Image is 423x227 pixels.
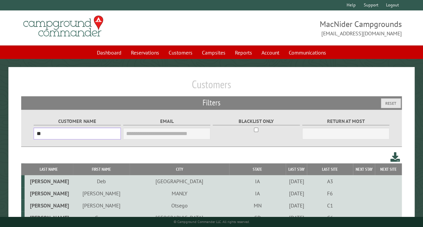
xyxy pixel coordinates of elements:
[229,163,286,175] th: State
[231,46,256,59] a: Reports
[25,199,73,212] td: [PERSON_NAME]
[287,214,306,221] div: [DATE]
[307,199,353,212] td: C1
[130,212,229,224] td: [GEOGRAPHIC_DATA]
[287,178,306,185] div: [DATE]
[25,212,73,224] td: [PERSON_NAME]
[307,163,353,175] th: Last Site
[257,46,283,59] a: Account
[285,46,330,59] a: Communications
[93,46,126,59] a: Dashboard
[302,118,389,125] label: Return at most
[212,19,402,37] span: MacNider Campgrounds [EMAIL_ADDRESS][DOMAIN_NAME]
[375,163,402,175] th: Next Site
[213,118,300,125] label: Blacklist only
[73,187,130,199] td: [PERSON_NAME]
[198,46,230,59] a: Campsites
[73,199,130,212] td: [PERSON_NAME]
[307,187,353,199] td: F6
[123,118,210,125] label: Email
[229,175,286,187] td: IA
[307,212,353,224] td: C6
[165,46,197,59] a: Customers
[25,187,73,199] td: [PERSON_NAME]
[127,46,163,59] a: Reservations
[390,151,400,163] a: Download this customer list (.csv)
[307,175,353,187] td: A3
[130,163,229,175] th: City
[353,163,375,175] th: Next Stay
[25,175,73,187] td: [PERSON_NAME]
[73,163,130,175] th: First Name
[21,13,105,39] img: Campground Commander
[229,212,286,224] td: SD
[286,163,307,175] th: Last Stay
[73,175,130,187] td: Deb
[287,202,306,209] div: [DATE]
[381,98,401,108] button: Reset
[287,190,306,197] div: [DATE]
[130,187,229,199] td: MANLY
[130,175,229,187] td: [GEOGRAPHIC_DATA]
[34,118,121,125] label: Customer Name
[229,199,286,212] td: MN
[25,163,73,175] th: Last Name
[174,220,250,224] small: © Campground Commander LLC. All rights reserved.
[21,96,402,109] h2: Filters
[229,187,286,199] td: IA
[130,199,229,212] td: Otsego
[21,78,402,96] h1: Customers
[73,212,130,224] td: Grace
